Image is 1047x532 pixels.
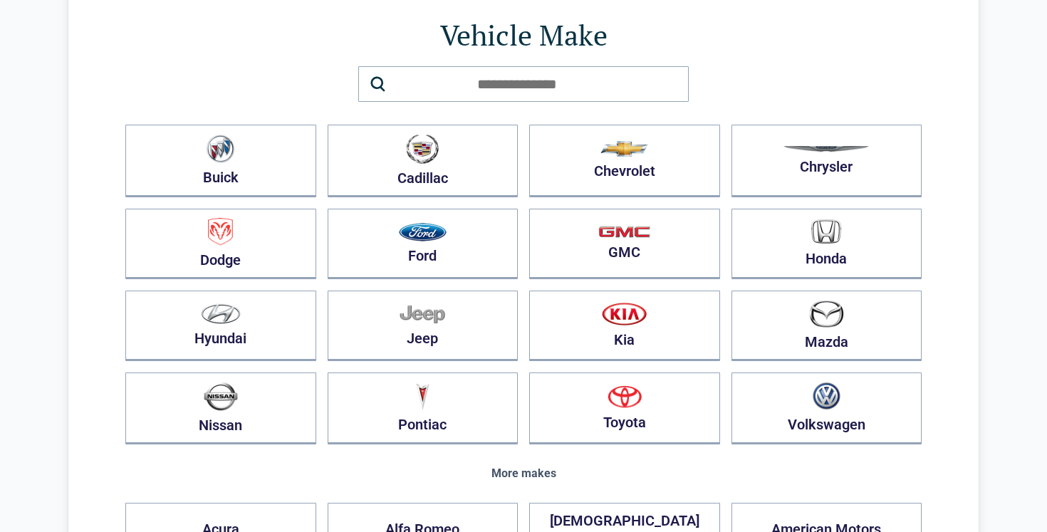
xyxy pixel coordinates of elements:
button: Volkswagen [731,372,922,444]
button: Chrysler [731,125,922,197]
button: Chevrolet [529,125,720,197]
button: Honda [731,209,922,279]
button: Dodge [125,209,316,279]
button: Hyundai [125,291,316,361]
h1: Vehicle Make [125,15,922,55]
button: Ford [328,209,519,279]
button: Jeep [328,291,519,361]
button: Cadillac [328,125,519,197]
button: Pontiac [328,372,519,444]
button: Nissan [125,372,316,444]
button: Kia [529,291,720,361]
button: Toyota [529,372,720,444]
button: GMC [529,209,720,279]
div: More makes [125,467,922,480]
button: Buick [125,125,316,197]
button: Mazda [731,291,922,361]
